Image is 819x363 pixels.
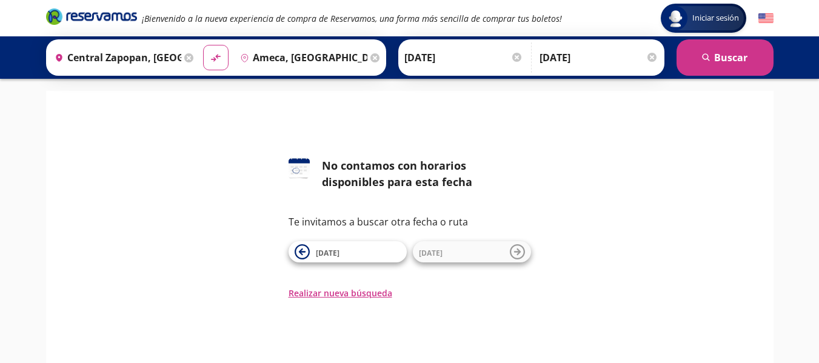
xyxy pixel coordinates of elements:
a: Brand Logo [46,7,137,29]
button: Buscar [677,39,774,76]
span: [DATE] [419,248,443,258]
em: ¡Bienvenido a la nueva experiencia de compra de Reservamos, una forma más sencilla de comprar tus... [142,13,562,24]
i: Brand Logo [46,7,137,25]
button: English [758,11,774,26]
input: Buscar Destino [235,42,367,73]
div: No contamos con horarios disponibles para esta fecha [322,158,531,190]
button: [DATE] [289,241,407,262]
span: [DATE] [316,248,339,258]
button: [DATE] [413,241,531,262]
input: Opcional [540,42,658,73]
input: Buscar Origen [50,42,182,73]
input: Elegir Fecha [404,42,523,73]
span: Iniciar sesión [687,12,744,24]
button: Realizar nueva búsqueda [289,287,392,299]
p: Te invitamos a buscar otra fecha o ruta [289,215,531,229]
